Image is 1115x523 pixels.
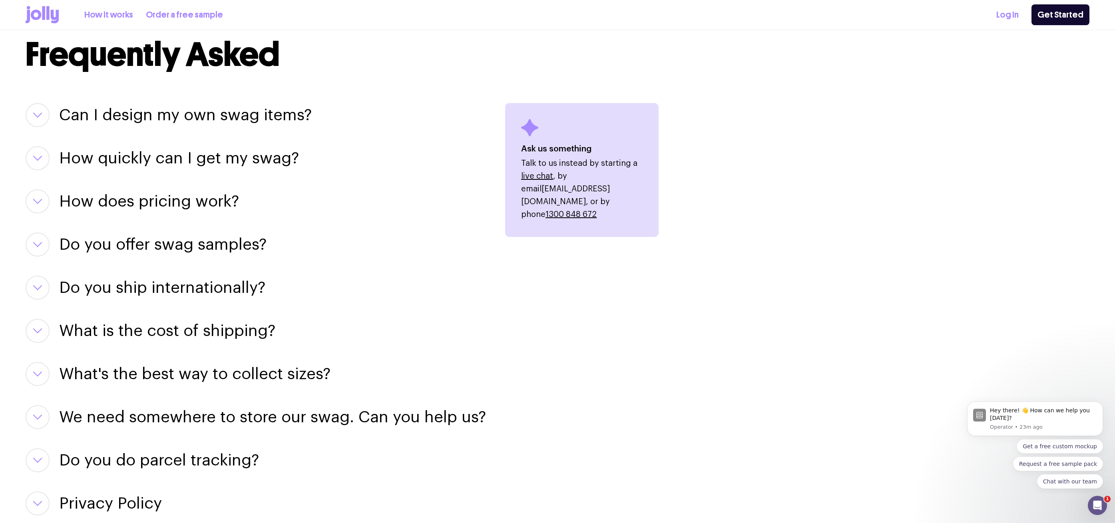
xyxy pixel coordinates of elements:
a: 1300 848 672 [546,211,597,219]
iframe: Intercom notifications message [955,396,1115,493]
a: Log In [996,8,1019,22]
button: Do you offer swag samples? [59,233,267,257]
button: Do you do parcel tracking? [59,448,259,472]
a: Get Started [1031,4,1089,25]
button: Do you ship internationally? [59,276,265,300]
button: live chat [521,170,553,183]
span: 1 [1104,496,1111,502]
button: Can I design my own swag items? [59,103,312,127]
button: We need somewhere to store our swag. Can you help us? [59,405,486,429]
button: How quickly can I get my swag? [59,146,299,170]
a: Order a free sample [146,8,223,22]
iframe: Intercom live chat [1088,496,1107,515]
h2: Frequently Asked [26,38,1089,71]
h4: Ask us something [521,143,643,155]
a: [EMAIL_ADDRESS][DOMAIN_NAME] [521,185,610,206]
p: Talk to us instead by starting a , by email , or by phone [521,157,643,221]
button: How does pricing work? [59,189,239,213]
button: What is the cost of shipping? [59,319,275,343]
a: How it works [84,8,133,22]
button: Privacy Policy [59,491,162,515]
button: What's the best way to collect sizes? [59,362,331,386]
